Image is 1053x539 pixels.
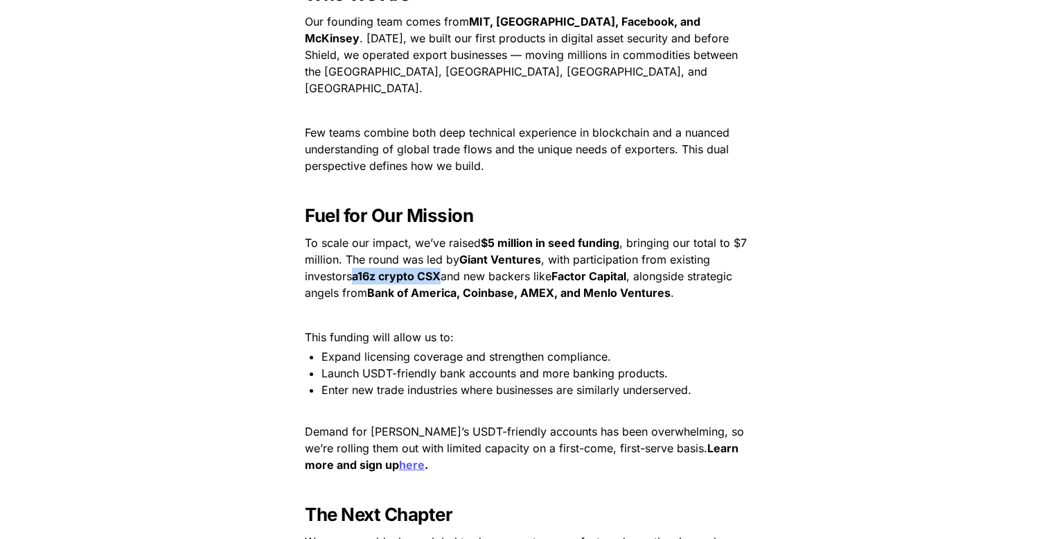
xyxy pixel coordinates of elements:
[305,15,469,28] span: Our founding team comes from
[305,504,452,525] strong: The Next Chapter
[305,126,733,173] span: Few teams combine both deep technical experience in blockchain and a nuanced understanding of glo...
[321,383,691,397] span: Enter new trade industries where businesses are similarly underserved.
[481,236,619,250] strong: $5 million in seed funding
[459,253,541,266] strong: Giant Ventures
[425,458,428,472] strong: .
[305,330,454,344] span: This funding will allow us to:
[305,205,473,226] strong: Fuel for Our Mission
[671,286,674,300] span: .
[367,286,671,300] strong: Bank of America, Coinbase, AMEX, and Menlo Ventures
[399,458,425,472] a: here
[305,31,741,95] span: . [DATE], we built our first products in digital asset security and before Shield, we operated ex...
[321,350,611,363] span: Expand licensing coverage and strengthen compliance.
[441,269,551,283] span: and new backers like
[352,269,441,283] strong: a16z crypto CSX
[305,425,747,455] span: Demand for [PERSON_NAME]’s USDT-friendly accounts has been overwhelming, so we’re rolling them ou...
[305,236,481,250] span: To scale our impact, we’ve raised
[551,269,626,283] strong: Factor Capital
[321,366,668,380] span: Launch USDT-friendly bank accounts and more banking products.
[305,15,703,45] strong: MIT, [GEOGRAPHIC_DATA], Facebook, and McKinsey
